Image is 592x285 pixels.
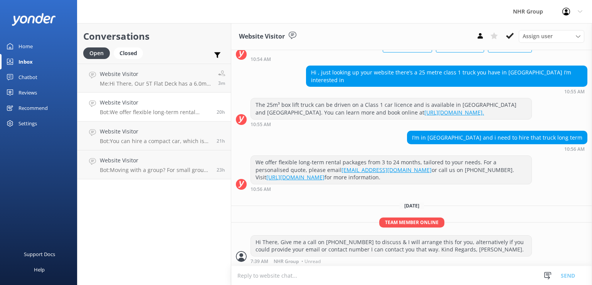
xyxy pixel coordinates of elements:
p: Bot: You can hire a compact car, which is fuel-efficient and easy to drive, perfect for city driv... [100,138,211,145]
span: • Unread [301,259,321,264]
h4: Website Visitor [100,127,211,136]
h4: Website Visitor [100,98,211,107]
h2: Conversations [83,29,225,44]
strong: 10:55 AM [564,89,585,94]
a: Website VisitorMe:Hi There, Our 5T Flat Deck has a 6.0m Deck & that is $165.00 Per day + GST & $0... [77,64,231,93]
a: [URL][DOMAIN_NAME]. [424,109,484,116]
div: Recommend [18,100,48,116]
div: Inbox [18,54,33,69]
strong: 7:39 AM [251,259,268,264]
span: Sep 07 2025 07:35am (UTC +12:00) Pacific/Auckland [218,80,225,86]
div: Closed [114,47,143,59]
div: Support Docs [24,246,55,262]
div: Reviews [18,85,37,100]
span: Sep 06 2025 10:12am (UTC +12:00) Pacific/Auckland [217,138,225,144]
div: Sep 06 2025 10:56am (UTC +12:00) Pacific/Auckland [407,146,587,152]
a: [URL][DOMAIN_NAME] [266,174,325,181]
a: Closed [114,49,147,57]
a: Website VisitorBot:We offer flexible long-term rental packages from 3 to 24 months, tailored to y... [77,93,231,121]
span: Team member online [379,218,444,227]
a: Website VisitorBot:You can hire a compact car, which is fuel-efficient and easy to drive, perfect... [77,121,231,150]
div: Sep 06 2025 10:56am (UTC +12:00) Pacific/Auckland [251,186,532,192]
p: Bot: We offer flexible long-term rental packages from 3 to 24 months, tailored to your needs. For... [100,109,211,116]
p: Bot: Moving with a group? For small groups of 1–5 people, you can enquire about our cars and SUVs... [100,167,211,174]
strong: 10:54 AM [251,57,271,62]
span: Assign user [523,32,553,40]
strong: 10:56 AM [564,147,585,152]
h4: Website Visitor [100,70,212,78]
span: NHR Group [274,259,299,264]
div: Hi There, Give me a call on [PHONE_NUMBER] to discuss & I will arrange this for you, alternativel... [251,236,531,256]
a: Website VisitorBot:Moving with a group? For small groups of 1–5 people, you can enquire about our... [77,150,231,179]
img: yonder-white-logo.png [12,13,56,26]
div: Hi , just looking up your website there’s a 25 metre class 1 truck you have in [GEOGRAPHIC_DATA] ... [306,66,587,86]
div: The 25m³ box lift truck can be driven on a Class 1 car licence and is available in [GEOGRAPHIC_DA... [251,98,531,119]
strong: 10:55 AM [251,122,271,127]
div: Sep 07 2025 07:39am (UTC +12:00) Pacific/Auckland [251,258,532,264]
div: I’m in [GEOGRAPHIC_DATA] and i need to hire that truck long term [407,131,587,144]
div: We offer flexible long-term rental packages from 3 to 24 months, tailored to your needs. For a pe... [251,156,531,184]
span: Sep 06 2025 07:48am (UTC +12:00) Pacific/Auckland [217,167,225,173]
span: [DATE] [400,202,424,209]
div: Home [18,39,33,54]
span: Sep 06 2025 10:56am (UTC +12:00) Pacific/Auckland [217,109,225,115]
p: Me: Hi There, Our 5T Flat Deck has a 6.0m Deck & that is $165.00 Per day + GST & $0.64 per km + G... [100,80,212,87]
h3: Website Visitor [239,32,285,42]
div: Sep 06 2025 10:55am (UTC +12:00) Pacific/Auckland [306,89,587,94]
div: Sep 06 2025 10:54am (UTC +12:00) Pacific/Auckland [251,56,532,62]
div: Chatbot [18,69,37,85]
strong: 10:56 AM [251,187,271,192]
div: Assign User [519,30,584,42]
div: Help [34,262,45,277]
a: Open [83,49,114,57]
h4: Website Visitor [100,156,211,165]
div: Open [83,47,110,59]
a: [EMAIL_ADDRESS][DOMAIN_NAME] [341,166,432,174]
div: Settings [18,116,37,131]
div: Sep 06 2025 10:55am (UTC +12:00) Pacific/Auckland [251,121,532,127]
